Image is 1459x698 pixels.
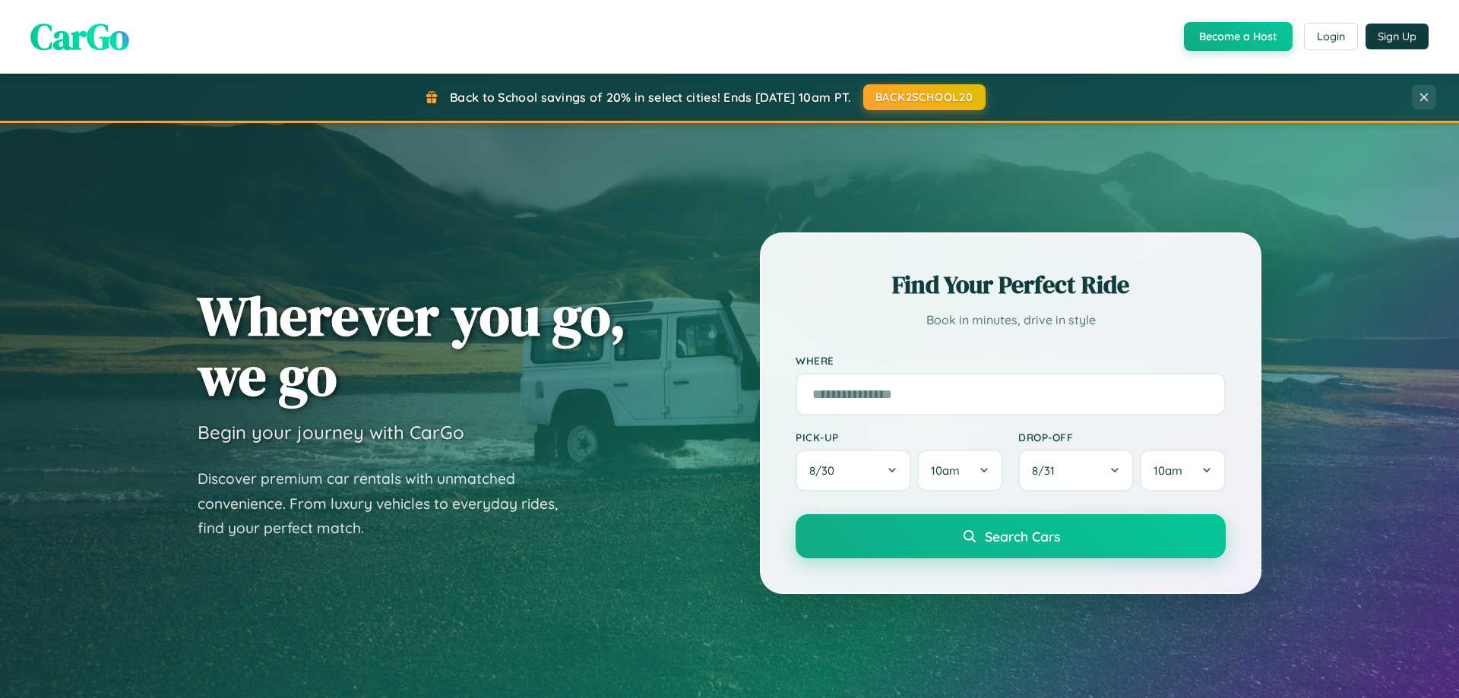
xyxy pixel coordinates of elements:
button: 8/31 [1018,450,1134,491]
span: 10am [1154,463,1182,478]
p: Book in minutes, drive in style [796,309,1226,331]
p: Discover premium car rentals with unmatched convenience. From luxury vehicles to everyday rides, ... [198,466,578,541]
h2: Find Your Perfect Ride [796,268,1226,302]
h3: Begin your journey with CarGo [198,421,464,444]
span: CarGo [30,11,129,62]
h1: Wherever you go, we go [198,286,626,406]
span: 8 / 30 [809,463,842,478]
button: 10am [917,450,1003,491]
span: Search Cars [985,528,1060,545]
button: 10am [1140,450,1226,491]
button: Become a Host [1184,22,1293,51]
button: Sign Up [1366,24,1429,49]
label: Pick-up [796,431,1003,444]
span: 10am [931,463,960,478]
button: Login [1304,23,1358,50]
span: Back to School savings of 20% in select cities! Ends [DATE] 10am PT. [450,90,851,105]
button: Search Cars [796,514,1226,558]
label: Where [796,354,1226,367]
span: 8 / 31 [1032,463,1062,478]
label: Drop-off [1018,431,1226,444]
button: 8/30 [796,450,911,491]
button: BACK2SCHOOL20 [863,84,986,110]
